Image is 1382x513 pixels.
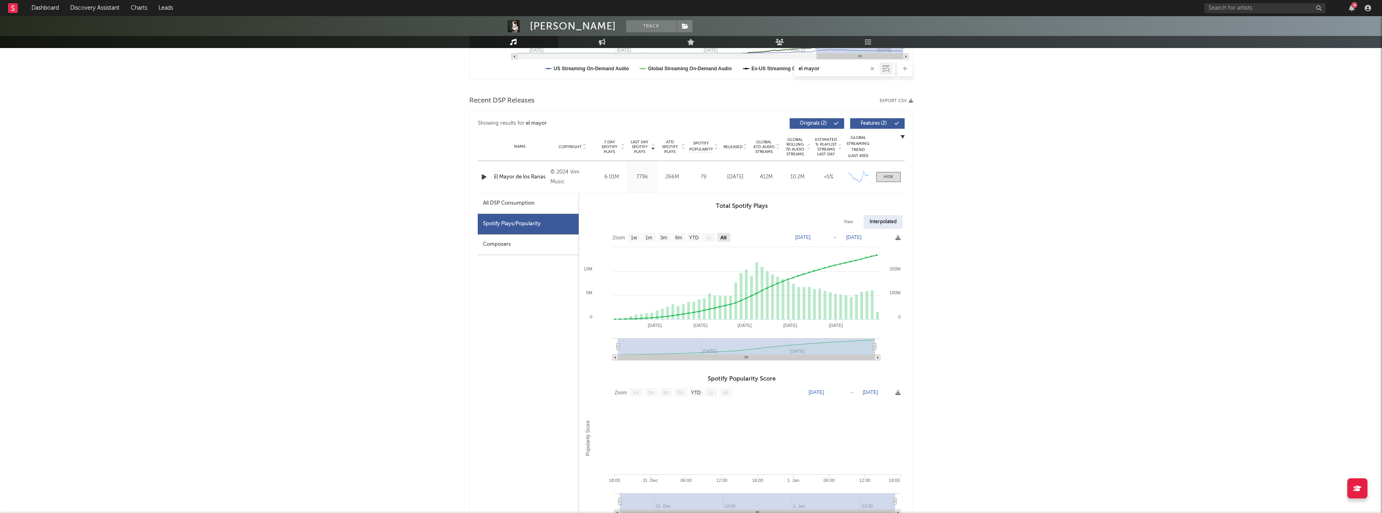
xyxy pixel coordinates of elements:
[550,168,594,187] div: © 2024 Vim Music
[846,135,870,159] div: Global Streaming Trend (Last 60D)
[1351,2,1357,8] div: 4
[784,173,811,181] div: 10.2M
[648,323,662,328] text: [DATE]
[478,235,579,255] div: Composers
[784,137,806,157] span: Global Rolling 7D Audio Streams
[863,389,878,395] text: [DATE]
[469,96,535,106] span: Recent DSP Releases
[478,214,579,235] div: Spotify Plays/Popularity
[708,390,713,396] text: 1y
[849,389,854,395] text: →
[846,235,861,240] text: [DATE]
[691,390,700,396] text: YTD
[829,323,843,328] text: [DATE]
[889,478,900,483] text: 18:00
[716,478,728,483] text: 12:00
[859,478,870,483] text: 12:00
[823,478,834,483] text: 06:00
[558,144,582,149] span: Copyright
[787,478,799,483] text: 1. Jan
[889,290,901,295] text: 100M
[629,140,650,154] span: Last Day Spotify Plays
[633,390,639,396] text: 1w
[690,173,718,181] div: 79
[722,390,728,396] text: All
[815,137,837,157] span: Estimated % Playlist Streams Last Day
[586,290,592,295] text: 5M
[659,173,686,181] div: 266M
[880,98,913,103] button: Export CSV
[850,118,905,129] button: Features(2)
[783,323,797,328] text: [DATE]
[795,121,832,126] span: Originals ( 2 )
[583,266,592,271] text: 10M
[832,235,837,240] text: →
[795,235,811,240] text: [DATE]
[530,20,616,32] div: [PERSON_NAME]
[659,140,681,154] span: ATD Spotify Plays
[590,314,592,319] text: 0
[706,235,711,241] text: 1y
[494,144,547,150] div: Name
[642,478,658,483] text: 31. Dec
[752,478,763,483] text: 18:00
[526,119,547,128] div: el mayor
[790,118,844,129] button: Originals(2)
[494,173,547,181] a: El Mayor de los Ranas
[599,173,625,181] div: 6.01M
[615,390,627,396] text: Zoom
[677,390,684,396] text: 6m
[794,66,880,72] input: Search by song name or URL
[675,235,682,241] text: 6m
[647,390,654,396] text: 1m
[478,193,579,214] div: All DSP Consumption
[863,215,903,229] div: Interpolated
[693,323,707,328] text: [DATE]
[626,20,677,32] button: Track
[629,173,655,181] div: 779k
[723,144,742,149] span: Released
[838,215,859,229] div: Raw
[855,121,893,126] span: Features ( 2 )
[579,201,905,211] h3: Total Spotify Plays
[631,235,637,241] text: 1w
[483,199,535,208] div: All DSP Consumption
[579,374,905,384] h3: Spotify Popularity Score
[660,235,667,241] text: 3m
[1349,5,1355,11] button: 4
[609,478,620,483] text: 18:00
[613,235,625,241] text: Zoom
[662,390,669,396] text: 3m
[478,118,691,129] div: Showing results for
[898,314,900,319] text: 0
[753,173,780,181] div: 412M
[809,389,824,395] text: [DATE]
[645,235,652,241] text: 1m
[738,323,752,328] text: [DATE]
[689,140,713,153] span: Spotify Popularity
[720,235,726,241] text: All
[689,235,698,241] text: YTD
[1204,3,1326,13] input: Search for artists
[753,140,775,154] span: Global ATD Audio Streams
[815,173,842,181] div: <5%
[585,420,591,456] text: Popularity Score
[889,266,901,271] text: 200M
[599,140,620,154] span: 7 Day Spotify Plays
[680,478,692,483] text: 06:00
[722,173,749,181] div: [DATE]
